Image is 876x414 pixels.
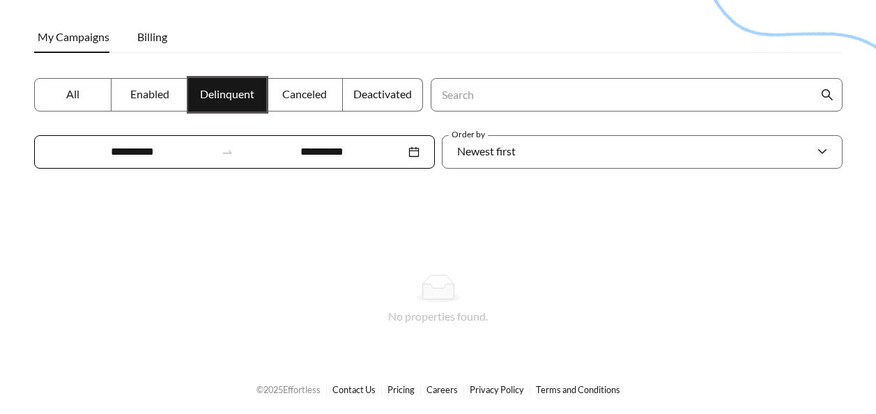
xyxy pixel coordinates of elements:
[821,89,833,101] span: search
[66,87,79,100] span: All
[130,87,169,100] span: Enabled
[427,384,458,395] a: Careers
[536,384,620,395] a: Terms and Conditions
[256,384,321,395] span: © 2025 Effortless
[221,146,233,158] span: swap-right
[387,384,415,395] a: Pricing
[38,30,109,43] span: My Campaigns
[457,144,516,158] span: Newest first
[353,87,412,100] span: Deactivated
[282,87,327,100] span: Canceled
[221,146,233,158] span: to
[137,30,167,43] span: Billing
[332,384,376,395] a: Contact Us
[470,384,524,395] a: Privacy Policy
[51,308,826,325] div: No properties found.
[200,87,254,100] span: Delinquent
